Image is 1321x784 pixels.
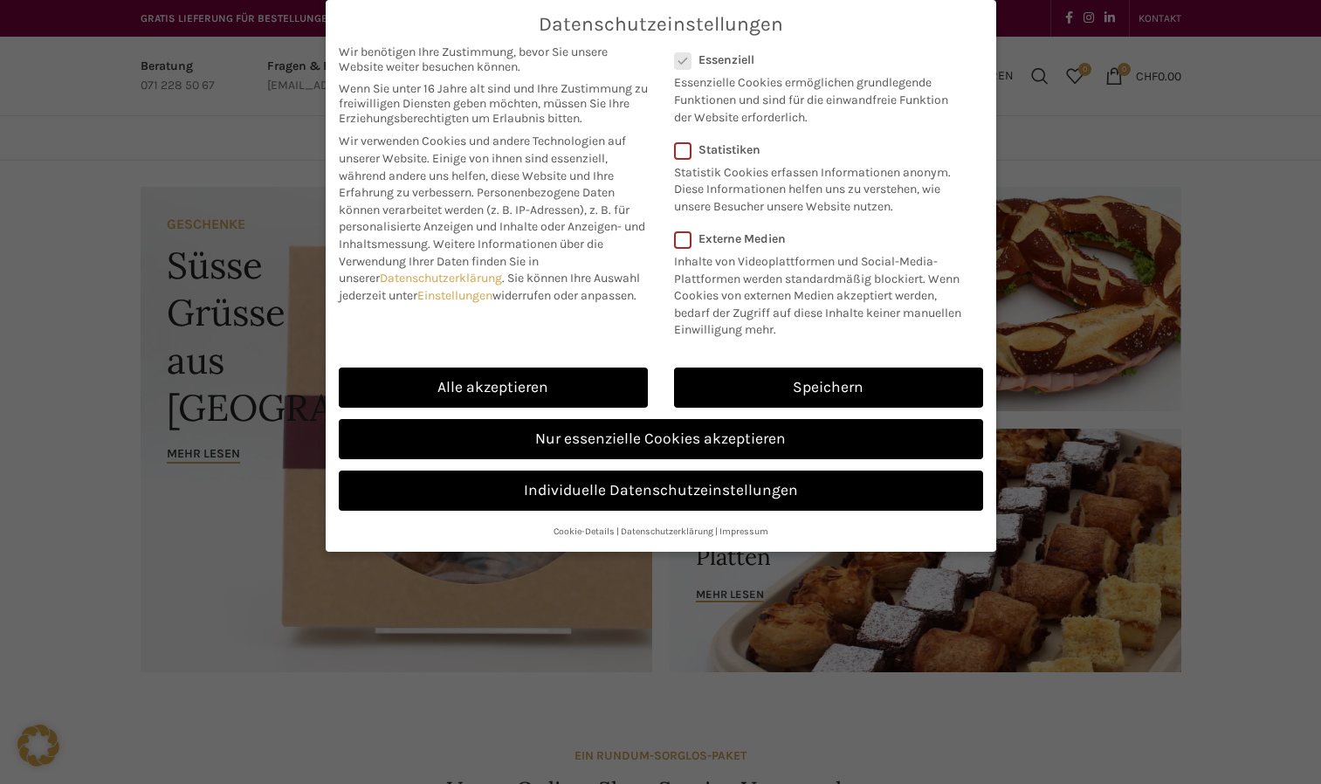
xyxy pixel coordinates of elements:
[539,13,783,36] span: Datenschutzeinstellungen
[674,231,972,246] label: Externe Medien
[674,142,960,157] label: Statistiken
[380,271,502,285] a: Datenschutzerklärung
[719,526,768,537] a: Impressum
[339,271,640,303] span: Sie können Ihre Auswahl jederzeit unter widerrufen oder anpassen.
[674,157,960,216] p: Statistik Cookies erfassen Informationen anonym. Diese Informationen helfen uns zu verstehen, wie...
[339,471,983,511] a: Individuelle Datenschutzeinstellungen
[339,237,603,285] span: Weitere Informationen über die Verwendung Ihrer Daten finden Sie in unserer .
[674,368,983,408] a: Speichern
[674,246,972,339] p: Inhalte von Videoplattformen und Social-Media-Plattformen werden standardmäßig blockiert. Wenn Co...
[339,134,626,200] span: Wir verwenden Cookies und andere Technologien auf unserer Website. Einige von ihnen sind essenzie...
[554,526,615,537] a: Cookie-Details
[339,81,648,126] span: Wenn Sie unter 16 Jahre alt sind und Ihre Zustimmung zu freiwilligen Diensten geben möchten, müss...
[339,368,648,408] a: Alle akzeptieren
[674,67,960,126] p: Essenzielle Cookies ermöglichen grundlegende Funktionen und sind für die einwandfreie Funktion de...
[339,419,983,459] a: Nur essenzielle Cookies akzeptieren
[339,45,648,74] span: Wir benötigen Ihre Zustimmung, bevor Sie unsere Website weiter besuchen können.
[674,52,960,67] label: Essenziell
[621,526,713,537] a: Datenschutzerklärung
[339,185,645,251] span: Personenbezogene Daten können verarbeitet werden (z. B. IP-Adressen), z. B. für personalisierte A...
[417,288,492,303] a: Einstellungen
